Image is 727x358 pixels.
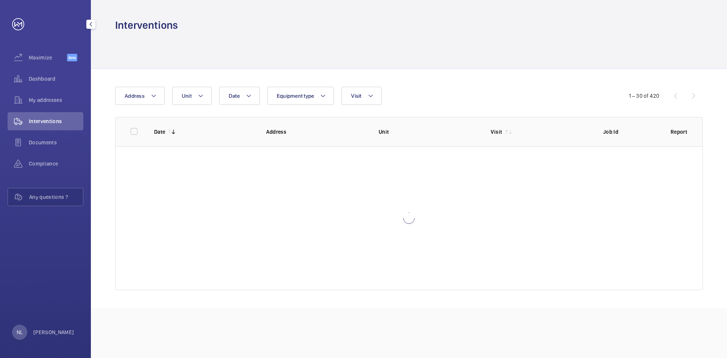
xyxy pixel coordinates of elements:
p: Visit [491,128,502,136]
p: Address [266,128,367,136]
p: Job Id [603,128,658,136]
span: Visit [351,93,361,99]
span: Interventions [29,117,83,125]
button: Address [115,87,165,105]
span: Documents [29,139,83,146]
span: Address [125,93,145,99]
p: Report [671,128,687,136]
span: Dashboard [29,75,83,83]
span: Equipment type [277,93,314,99]
button: Visit [342,87,381,105]
div: 1 – 30 of 420 [629,92,659,100]
span: Any questions ? [29,193,83,201]
span: Maximize [29,54,67,61]
span: Date [229,93,240,99]
p: NL [17,328,23,336]
button: Equipment type [267,87,334,105]
p: Unit [379,128,479,136]
p: [PERSON_NAME] [33,328,74,336]
button: Unit [172,87,212,105]
p: Date [154,128,165,136]
span: Beta [67,54,77,61]
span: Unit [182,93,192,99]
button: Date [219,87,260,105]
span: My addresses [29,96,83,104]
h1: Interventions [115,18,178,32]
span: Compliance [29,160,83,167]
